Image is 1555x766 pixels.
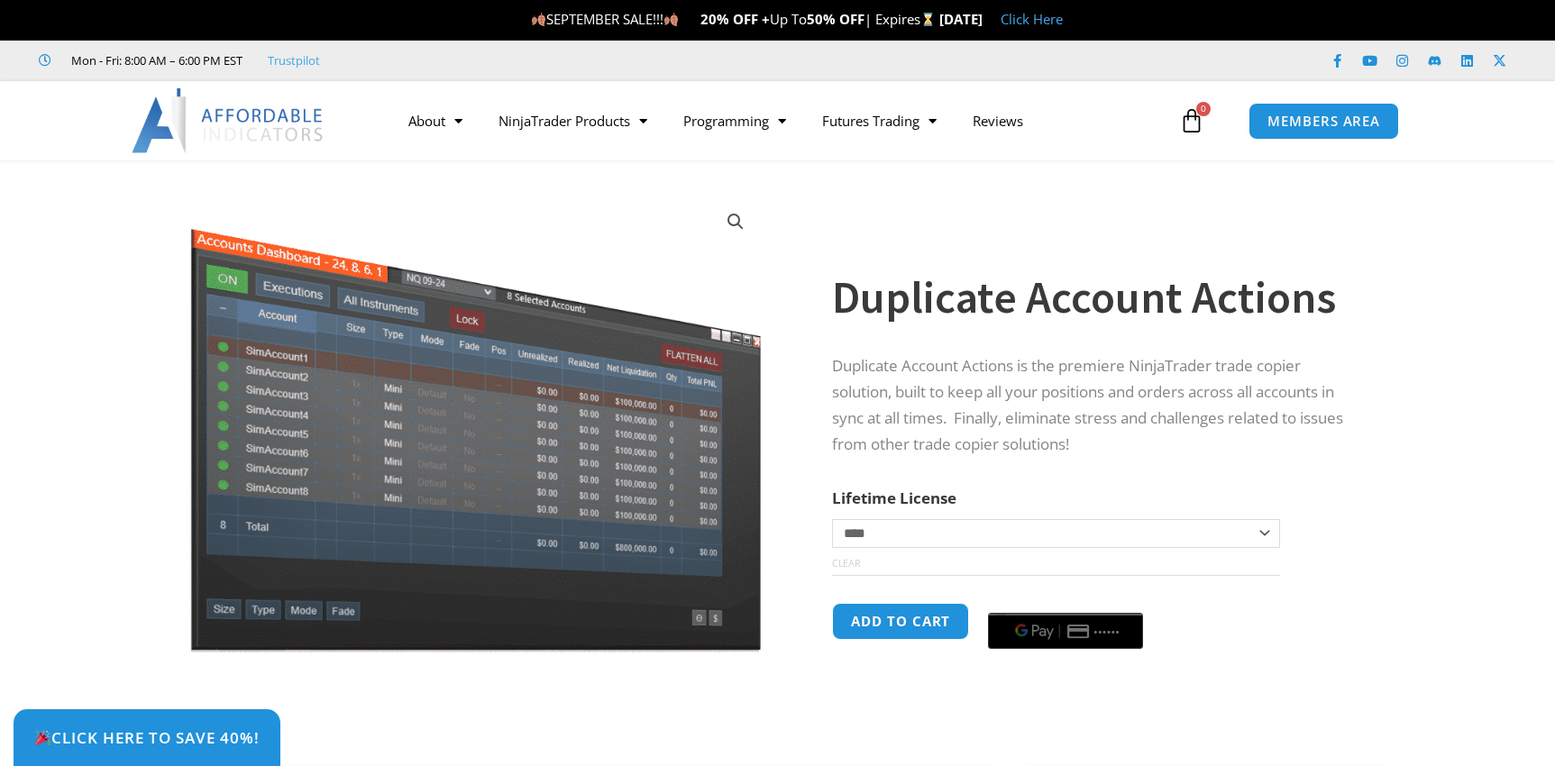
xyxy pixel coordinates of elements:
button: Buy with GPay [988,613,1143,649]
span: MEMBERS AREA [1267,114,1380,128]
img: ⌛ [921,13,935,26]
a: 0 [1152,95,1231,147]
a: Clear options [832,557,860,570]
text: •••••• [1095,625,1122,638]
iframe: Secure payment input frame [984,600,1147,602]
a: Reviews [955,100,1041,141]
a: Programming [665,100,804,141]
span: Mon - Fri: 8:00 AM – 6:00 PM EST [67,50,242,71]
img: LogoAI | Affordable Indicators – NinjaTrader [132,88,325,153]
img: 🍂 [664,13,678,26]
span: SEPTEMBER SALE!!! Up To | Expires [531,10,939,28]
img: Screenshot 2024-08-26 15414455555 [186,192,765,652]
a: 🎉Click Here to save 40%! [14,709,280,766]
strong: [DATE] [939,10,983,28]
a: View full-screen image gallery [719,205,752,238]
nav: Menu [390,100,1175,141]
a: Futures Trading [804,100,955,141]
p: Duplicate Account Actions is the premiere NinjaTrader trade copier solution, built to keep all yo... [832,353,1358,458]
strong: 20% OFF + [700,10,770,28]
a: About [390,100,480,141]
a: Trustpilot [268,50,320,71]
a: MEMBERS AREA [1249,103,1399,140]
img: 🍂 [532,13,545,26]
button: Add to cart [832,603,969,640]
strong: 50% OFF [807,10,864,28]
a: Click Here [1001,10,1063,28]
span: Click Here to save 40%! [34,730,260,745]
h1: Duplicate Account Actions [832,266,1358,329]
label: Lifetime License [832,488,956,508]
a: NinjaTrader Products [480,100,665,141]
img: 🎉 [35,730,50,745]
span: 0 [1196,102,1211,116]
